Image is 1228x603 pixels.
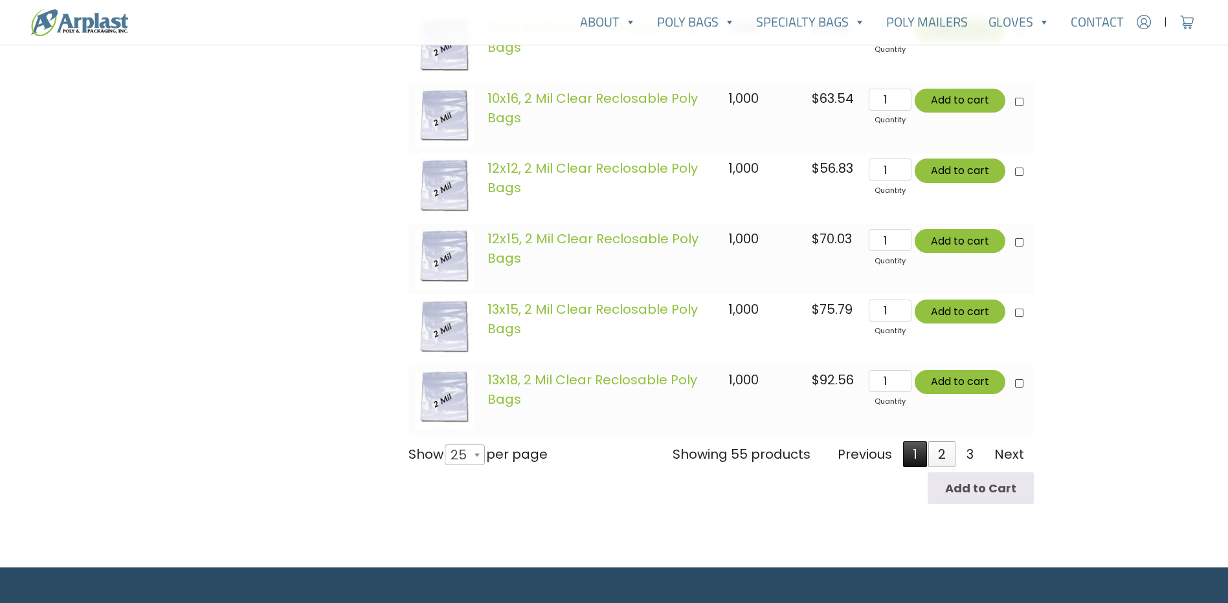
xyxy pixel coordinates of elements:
[915,159,1005,182] button: Add to cart
[869,300,911,322] input: Qty
[415,18,475,78] img: images
[31,8,128,36] img: logo
[869,370,911,392] input: Qty
[812,159,820,177] span: $
[978,9,1060,35] a: Gloves
[415,300,475,360] img: images
[928,441,955,467] a: 2
[812,230,852,248] bdi: 70.03
[647,9,746,35] a: Poly Bags
[869,159,911,181] input: Qty
[828,441,902,467] a: Previous
[812,230,820,248] span: $
[445,444,485,465] span: 25
[812,300,820,318] span: $
[869,89,911,111] input: Qty
[957,441,983,467] a: 3
[928,472,1034,504] input: Add to Cart
[728,371,759,389] span: 1,000
[915,229,1005,253] button: Add to cart
[487,159,698,197] a: 12x12, 2 Mil Clear Reclosable Poly Bags
[415,370,475,430] img: images
[487,300,698,338] a: 13x15, 2 Mil Clear Reclosable Poly Bags
[408,444,548,466] label: Show per page
[869,229,911,251] input: Qty
[570,9,647,35] a: About
[915,370,1005,394] button: Add to cart
[915,89,1005,113] button: Add to cart
[415,89,475,149] img: images
[876,9,978,35] a: Poly Mailers
[903,441,927,467] a: 1
[728,159,759,177] span: 1,000
[985,441,1034,467] a: Next
[1164,14,1167,30] span: |
[728,89,759,107] span: 1,000
[812,371,854,389] bdi: 92.56
[415,229,475,289] img: images
[487,19,697,56] a: 10x13, 2 Mil Clear Reclosable Poly Bags
[728,300,759,318] span: 1,000
[812,89,820,107] span: $
[415,159,475,219] img: images
[812,371,820,389] span: $
[1060,9,1134,35] a: Contact
[915,300,1005,323] button: Add to cart
[746,9,876,35] a: Specialty Bags
[487,89,698,127] a: 10x16, 2 Mil Clear Reclosable Poly Bags
[487,371,697,408] a: 13x18, 2 Mil Clear Reclosable Poly Bags
[812,159,853,177] bdi: 56.83
[445,439,480,470] span: 25
[487,230,698,267] a: 12x15, 2 Mil Clear Reclosable Poly Bags
[728,230,759,248] span: 1,000
[812,300,853,318] bdi: 75.79
[673,444,810,464] div: Showing 55 products
[812,89,854,107] bdi: 63.54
